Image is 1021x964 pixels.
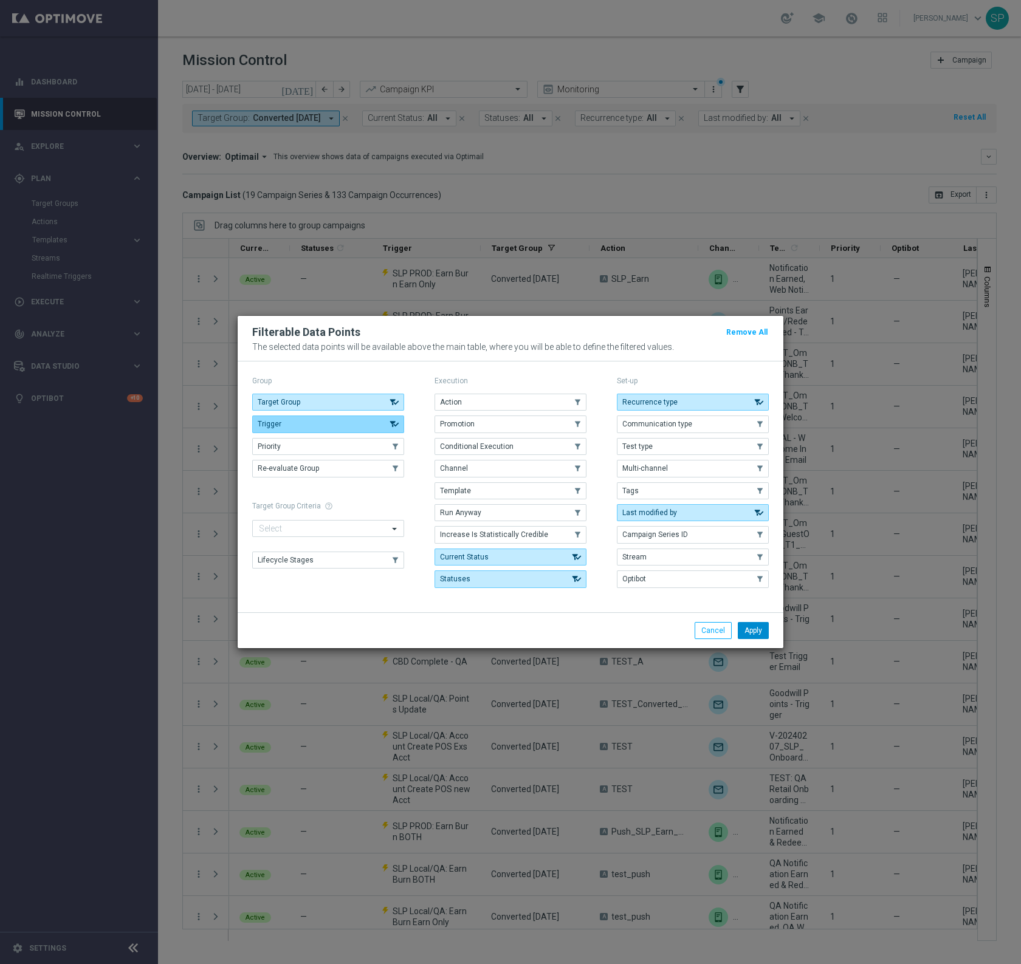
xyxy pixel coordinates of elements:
button: Multi-channel [617,460,769,477]
button: Trigger [252,415,404,432]
button: Last modified by [617,504,769,521]
p: Execution [435,376,586,386]
h1: Target Group Criteria [252,502,404,510]
button: Communication type [617,415,769,432]
span: Campaign Series ID [622,530,688,539]
button: Lifecycle Stages [252,552,404,569]
button: Campaign Series ID [617,526,769,543]
button: Run Anyway [435,504,586,521]
p: The selected data points will be available above the main table, where you will be able to define... [252,342,769,352]
span: Communication type [622,420,692,428]
button: Conditional Execution [435,438,586,455]
span: Statuses [440,575,470,583]
span: Target Group [258,398,300,406]
span: Re-evaluate Group [258,464,319,473]
button: Statuses [435,570,586,587]
span: Optibot [622,575,646,583]
span: Current Status [440,553,489,561]
span: Multi-channel [622,464,668,473]
span: Increase Is Statistically Credible [440,530,548,539]
span: Tags [622,487,639,495]
span: Recurrence type [622,398,678,406]
h2: Filterable Data Points [252,325,360,340]
span: Trigger [258,420,281,428]
button: Template [435,482,586,499]
span: Priority [258,442,281,451]
button: Test type [617,438,769,455]
p: Set-up [617,376,769,386]
button: Recurrence type [617,394,769,411]
button: Re-evaluate Group [252,460,404,477]
span: Run Anyway [440,508,481,517]
p: Group [252,376,404,386]
button: Optibot [617,570,769,587]
button: Priority [252,438,404,455]
span: Lifecycle Stages [258,556,314,564]
span: Promotion [440,420,475,428]
button: Stream [617,549,769,566]
span: help_outline [325,502,333,510]
button: Promotion [435,415,586,432]
button: Increase Is Statistically Credible [435,526,586,543]
span: Last modified by [622,508,677,517]
button: Tags [617,482,769,499]
button: Channel [435,460,586,477]
button: Apply [738,622,769,639]
span: Channel [440,464,468,473]
span: Conditional Execution [440,442,514,451]
span: Template [440,487,471,495]
span: Stream [622,553,647,561]
button: Action [435,394,586,411]
button: Cancel [695,622,732,639]
button: Remove All [725,326,769,339]
span: Action [440,398,462,406]
button: Target Group [252,394,404,411]
button: Current Status [435,549,586,566]
span: Test type [622,442,653,451]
